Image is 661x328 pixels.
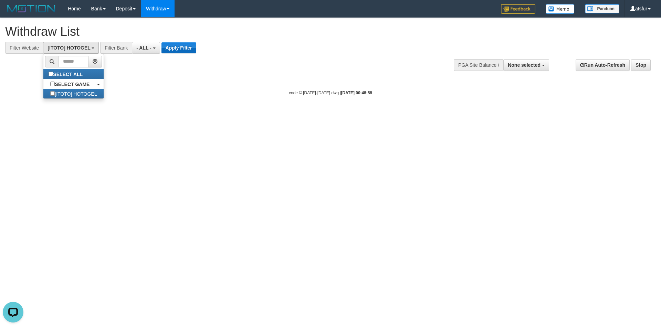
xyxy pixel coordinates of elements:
[43,79,104,89] a: SELECT GAME
[5,25,434,39] h1: Withdraw List
[43,42,99,54] button: [ITOTO] HOTOGEL
[43,89,104,98] label: [ITOTO] HOTOGEL
[5,42,43,54] div: Filter Website
[132,42,160,54] button: - ALL -
[3,3,23,23] button: Open LiveChat chat widget
[161,42,196,53] button: Apply Filter
[43,69,90,79] label: SELECT ALL
[508,62,541,68] span: None selected
[100,42,132,54] div: Filter Bank
[136,45,151,51] span: - ALL -
[48,45,90,51] span: [ITOTO] HOTOGEL
[501,4,535,14] img: Feedback.jpg
[503,59,549,71] button: None selected
[631,59,651,71] a: Stop
[5,3,57,14] img: MOTION_logo.png
[546,4,575,14] img: Button%20Memo.svg
[454,59,503,71] div: PGA Site Balance /
[50,91,55,96] input: [ITOTO] HOTOGEL
[341,91,372,95] strong: [DATE] 00:48:58
[55,82,90,87] b: SELECT GAME
[50,82,55,86] input: SELECT GAME
[289,91,372,95] small: code © [DATE]-[DATE] dwg |
[49,72,53,76] input: SELECT ALL
[585,4,619,13] img: panduan.png
[576,59,630,71] a: Run Auto-Refresh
